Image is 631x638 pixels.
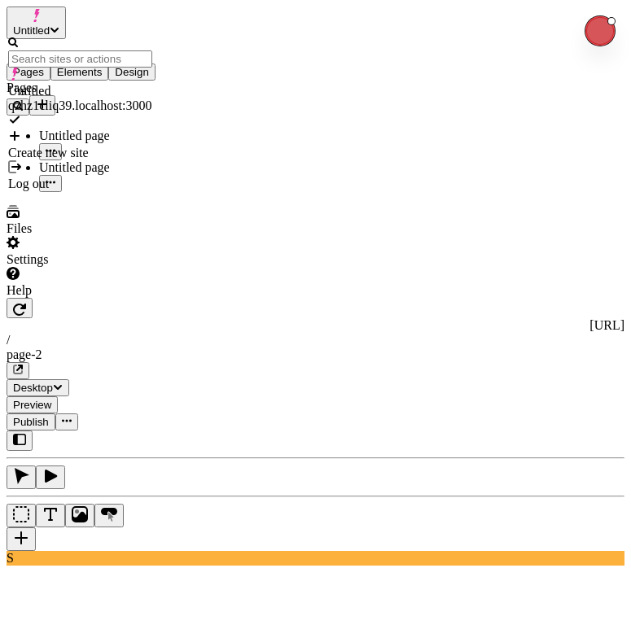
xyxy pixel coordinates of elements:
div: Help [7,283,202,298]
button: Text [36,504,65,527]
div: / [7,333,624,347]
div: Pages [7,81,202,95]
button: Preview [7,396,58,413]
div: page-2 [7,347,624,362]
div: Files [7,221,202,236]
div: Log out [8,177,152,191]
div: Settings [7,252,202,267]
button: Button [94,504,124,527]
button: Publish [7,413,55,430]
button: Desktop [7,379,69,396]
span: Publish [13,416,49,428]
span: Desktop [13,382,53,394]
span: Untitled [13,24,50,37]
span: Preview [13,399,51,411]
div: [URL] [7,318,624,333]
div: qzhz1cliq39.localhost:3000 [8,98,152,113]
button: Box [7,504,36,527]
div: Untitled [8,84,152,98]
button: Pages [7,63,50,81]
div: Create new site [8,146,152,160]
button: Image [65,504,94,527]
div: S [7,551,624,566]
div: Suggestions [8,68,152,191]
button: Untitled [7,7,66,39]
